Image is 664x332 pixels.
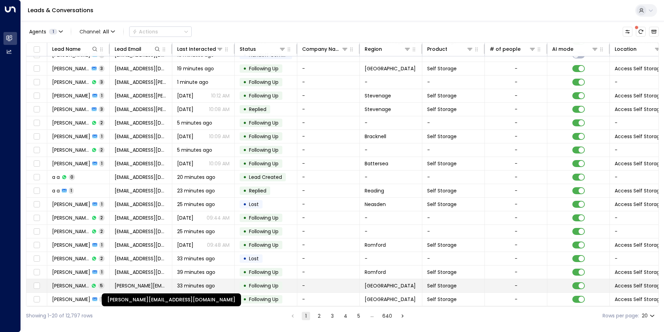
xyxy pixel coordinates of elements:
div: - [515,228,517,235]
span: Following Up [249,242,279,248]
td: - [360,252,422,265]
td: - [297,293,360,306]
span: Sep 04, 2025 [177,133,193,140]
span: pra100@hotmail.com [115,133,167,140]
span: Toggle select row [32,187,41,195]
div: Lead Name [52,45,98,53]
span: Following Up [249,147,279,153]
span: Romford [365,269,386,276]
div: - [515,133,517,140]
div: Actions [132,29,158,35]
td: - [297,184,360,197]
div: • [243,280,247,292]
span: 2 [99,215,105,221]
span: Self Storage [427,92,457,99]
td: - [297,116,360,129]
span: John Smith [52,147,90,153]
div: - [515,255,517,262]
div: Last Interacted [177,45,216,53]
span: Paul Andrews [52,133,90,140]
span: Toggle select all [32,45,41,54]
button: Agents1 [26,27,65,37]
p: 10:09 AM [209,133,230,140]
div: Lead Name [52,45,81,53]
td: - [360,116,422,129]
span: 25 minutes ago [177,201,215,208]
span: Self Storage [427,296,457,303]
span: Toggle select row [32,200,41,209]
span: lytton.andrew@gmail.com [115,106,167,113]
span: London [365,65,416,72]
a: Leads & Conversations [28,6,93,14]
span: Andrew Lytton [52,106,90,113]
span: Toggle select row [32,119,41,127]
span: Agents [29,29,46,34]
span: 1 [99,269,104,275]
span: Adam McMurray [52,242,90,248]
div: Region [365,45,411,53]
span: London [365,282,416,289]
span: Following Up [249,269,279,276]
div: - [515,65,517,72]
div: - [515,187,517,194]
div: - [515,282,517,289]
span: Paul Andrews [52,119,90,126]
span: 2 [99,120,105,126]
span: Lost [249,255,259,262]
div: • [243,253,247,264]
td: - [297,143,360,157]
button: Go to page 640 [381,312,393,320]
span: Toggle select row [32,92,41,100]
td: - [422,143,485,157]
span: London [365,296,416,303]
td: - [297,198,360,211]
div: - [515,106,517,113]
span: Stevenage [365,106,391,113]
td: - [297,252,360,265]
span: Toggle select row [32,227,41,236]
td: - [422,225,485,238]
td: - [422,116,485,129]
div: - [515,214,517,221]
div: # of people [490,45,521,53]
div: • [243,117,247,129]
button: page 1 [302,312,310,320]
td: - [297,157,360,170]
td: - [360,76,422,89]
div: - [515,79,517,86]
div: Region [365,45,382,53]
div: Status [240,45,256,53]
span: Melissa Harrison [52,282,89,289]
div: • [243,90,247,102]
div: • [243,144,247,156]
span: 3 [99,65,105,71]
span: John Smith [52,160,90,167]
span: 1 [99,133,104,139]
span: harer89648@inupup.com [115,174,167,181]
td: - [297,211,360,224]
span: Lost [249,201,259,208]
div: • [243,293,247,305]
div: # of people [490,45,536,53]
div: Location [615,45,637,53]
span: kamirrogi@outlook.com [115,214,167,221]
span: Stevenage [365,92,391,99]
span: Toggle select row [32,78,41,87]
span: Phoebe Chang [52,65,90,72]
div: Lead Email [115,45,141,53]
span: Self Storage [427,187,457,194]
label: Rows per page: [603,312,639,319]
div: • [243,185,247,197]
span: There are new threads available. Refresh the grid to view the latest updates. [636,27,646,37]
button: Actions [129,26,192,37]
div: [PERSON_NAME][EMAIL_ADDRESS][DOMAIN_NAME] [102,293,241,306]
button: Go to next page [398,312,407,320]
span: Lead Created [249,174,282,181]
p: 09:48 AM [207,242,230,248]
button: Go to page 4 [341,312,350,320]
span: Following Up [249,133,279,140]
div: Lead Email [115,45,161,53]
span: Daniellemarywalker@gmail.com [115,255,167,262]
span: pra100@hotmail.com [115,119,167,126]
span: Self Storage [427,160,457,167]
